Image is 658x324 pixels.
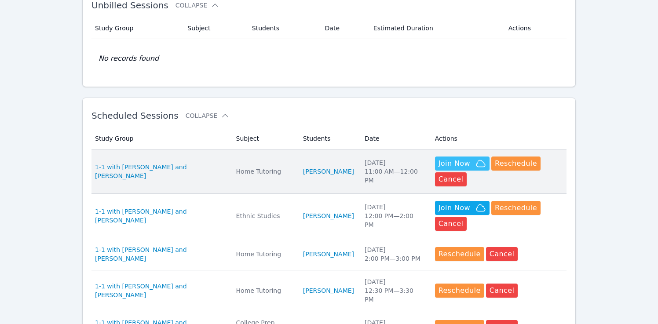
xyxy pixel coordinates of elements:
[486,284,518,298] button: Cancel
[91,194,567,238] tr: 1-1 with [PERSON_NAME] and [PERSON_NAME]Ethnic Studies[PERSON_NAME][DATE]12:00 PM—2:00 PMJoin Now...
[91,39,567,78] td: No records found
[91,238,567,270] tr: 1-1 with [PERSON_NAME] and [PERSON_NAME]Home Tutoring[PERSON_NAME][DATE]2:00 PM—3:00 PMReschedule...
[231,128,298,149] th: Subject
[435,157,490,171] button: Join Now
[491,157,541,171] button: Reschedule
[298,128,359,149] th: Students
[503,18,567,39] th: Actions
[91,128,231,149] th: Study Group
[435,172,467,186] button: Cancel
[95,163,226,180] a: 1-1 with [PERSON_NAME] and [PERSON_NAME]
[435,217,467,231] button: Cancel
[247,18,320,39] th: Students
[359,128,430,149] th: Date
[365,203,424,229] div: [DATE] 12:00 PM — 2:00 PM
[91,270,567,311] tr: 1-1 with [PERSON_NAME] and [PERSON_NAME]Home Tutoring[PERSON_NAME][DATE]12:30 PM—3:30 PMReschedul...
[91,149,567,194] tr: 1-1 with [PERSON_NAME] and [PERSON_NAME]Home Tutoring[PERSON_NAME][DATE]11:00 AM—12:00 PMJoin Now...
[365,277,424,304] div: [DATE] 12:30 PM — 3:30 PM
[365,158,424,185] div: [DATE] 11:00 AM — 12:00 PM
[303,250,354,258] a: [PERSON_NAME]
[430,128,567,149] th: Actions
[95,207,226,225] a: 1-1 with [PERSON_NAME] and [PERSON_NAME]
[95,282,226,299] a: 1-1 with [PERSON_NAME] and [PERSON_NAME]
[439,203,470,213] span: Join Now
[439,158,470,169] span: Join Now
[91,110,179,121] span: Scheduled Sessions
[320,18,368,39] th: Date
[435,201,490,215] button: Join Now
[175,1,219,10] button: Collapse
[303,167,354,176] a: [PERSON_NAME]
[303,211,354,220] a: [PERSON_NAME]
[95,245,226,263] a: 1-1 with [PERSON_NAME] and [PERSON_NAME]
[365,245,424,263] div: [DATE] 2:00 PM — 3:00 PM
[236,167,292,176] div: Home Tutoring
[435,247,484,261] button: Reschedule
[236,211,292,220] div: Ethnic Studies
[236,250,292,258] div: Home Tutoring
[186,111,230,120] button: Collapse
[491,201,541,215] button: Reschedule
[182,18,246,39] th: Subject
[91,18,182,39] th: Study Group
[486,247,518,261] button: Cancel
[303,286,354,295] a: [PERSON_NAME]
[368,18,503,39] th: Estimated Duration
[236,286,292,295] div: Home Tutoring
[435,284,484,298] button: Reschedule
